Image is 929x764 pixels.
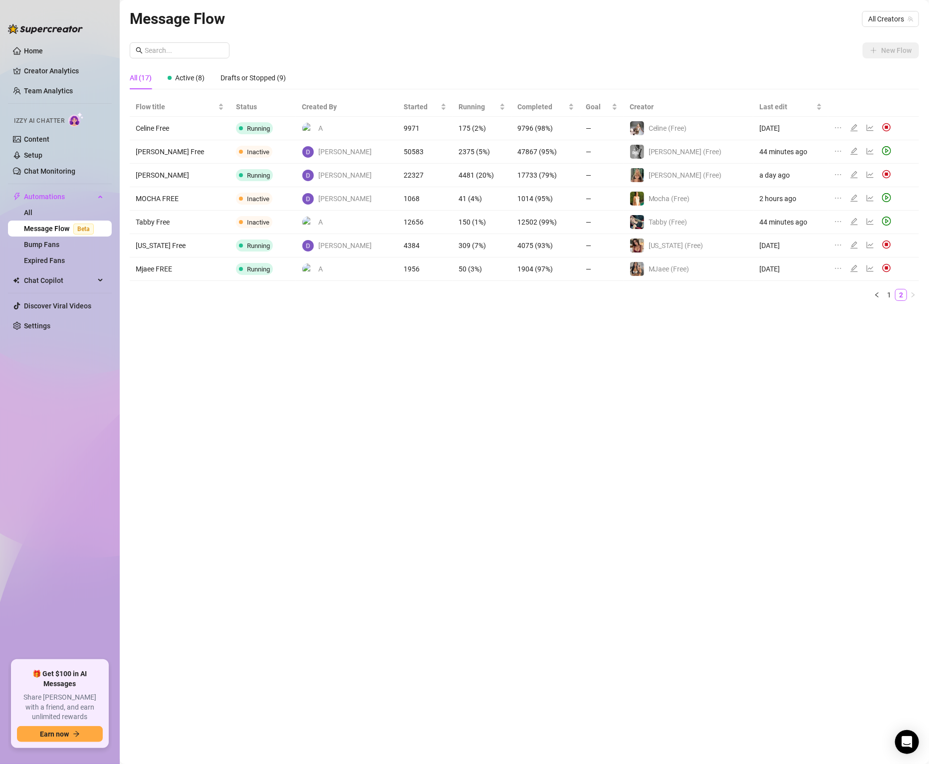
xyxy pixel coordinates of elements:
[834,218,842,226] span: ellipsis
[24,47,43,55] a: Home
[630,145,644,159] img: Kennedy (Free)
[649,171,722,179] span: [PERSON_NAME] (Free)
[759,101,814,112] span: Last edit
[624,97,754,117] th: Creator
[850,147,858,155] span: edit
[40,730,69,738] span: Earn now
[511,211,580,234] td: 12502 (99%)
[834,147,842,155] span: ellipsis
[850,264,858,272] span: edit
[882,193,891,202] span: play-circle
[910,292,916,298] span: right
[318,146,372,157] span: [PERSON_NAME]
[73,224,94,235] span: Beta
[753,234,828,257] td: [DATE]
[863,42,919,58] button: New Flow
[580,187,624,211] td: —
[247,265,270,273] span: Running
[517,101,566,112] span: Completed
[247,172,270,179] span: Running
[511,117,580,140] td: 9796 (98%)
[17,726,103,742] button: Earn nowarrow-right
[580,164,624,187] td: —
[318,123,323,134] span: A
[459,101,497,112] span: Running
[24,272,95,288] span: Chat Copilot
[247,195,269,203] span: Inactive
[874,292,880,298] span: left
[130,117,230,140] td: Celine Free
[580,140,624,164] td: —
[883,289,895,301] li: 1
[130,72,152,83] div: All (17)
[24,302,91,310] a: Discover Viral Videos
[13,277,19,284] img: Chat Copilot
[511,234,580,257] td: 4075 (93%)
[580,117,624,140] td: —
[882,240,891,249] img: svg%3e
[850,124,858,132] span: edit
[24,241,59,249] a: Bump Fans
[907,289,919,301] li: Next Page
[24,135,49,143] a: Content
[247,148,269,156] span: Inactive
[850,241,858,249] span: edit
[850,218,858,226] span: edit
[511,164,580,187] td: 17733 (79%)
[453,97,511,117] th: Running
[453,234,511,257] td: 309 (7%)
[834,264,842,272] span: ellipsis
[302,240,314,252] img: David Webb
[145,45,224,56] input: Search...
[13,193,21,201] span: thunderbolt
[318,263,323,274] span: A
[398,117,453,140] td: 9971
[850,171,858,179] span: edit
[511,187,580,211] td: 1014 (95%)
[398,140,453,164] td: 50583
[247,219,269,226] span: Inactive
[649,124,687,132] span: Celine (Free)
[649,265,690,273] span: MJaee (Free)
[753,211,828,234] td: 44 minutes ago
[882,123,891,132] img: svg%3e
[24,87,73,95] a: Team Analytics
[17,693,103,722] span: Share [PERSON_NAME] with a friend, and earn unlimited rewards
[302,263,314,275] img: A
[73,731,80,738] span: arrow-right
[882,217,891,226] span: play-circle
[511,140,580,164] td: 47867 (95%)
[580,211,624,234] td: —
[24,225,98,233] a: Message FlowBeta
[302,170,314,181] img: David Webb
[221,72,286,83] div: Drafts or Stopped (9)
[866,264,874,272] span: line-chart
[68,112,84,127] img: AI Chatter
[318,240,372,251] span: [PERSON_NAME]
[453,257,511,281] td: 50 (3%)
[296,97,398,117] th: Created By
[302,217,314,228] img: A
[318,193,372,204] span: [PERSON_NAME]
[630,262,644,276] img: MJaee (Free)
[630,215,644,229] img: Tabby (Free)
[302,123,314,134] img: A
[850,194,858,202] span: edit
[398,234,453,257] td: 4384
[453,164,511,187] td: 4481 (20%)
[130,140,230,164] td: [PERSON_NAME] Free
[908,16,914,22] span: team
[130,164,230,187] td: [PERSON_NAME]
[753,164,828,187] td: a day ago
[453,187,511,211] td: 41 (4%)
[753,97,828,117] th: Last edit
[453,211,511,234] td: 150 (1%)
[871,289,883,301] li: Previous Page
[24,63,104,79] a: Creator Analytics
[130,234,230,257] td: [US_STATE] Free
[24,151,42,159] a: Setup
[753,140,828,164] td: 44 minutes ago
[649,218,688,226] span: Tabby (Free)
[24,322,50,330] a: Settings
[895,289,907,301] li: 2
